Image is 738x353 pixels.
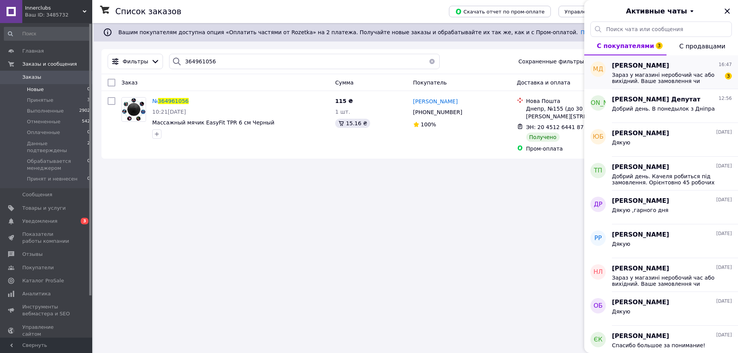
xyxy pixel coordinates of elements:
[22,48,44,55] span: Главная
[122,98,146,121] img: Фото товару
[87,97,90,104] span: 3
[606,6,716,16] button: Активные чаты
[656,42,663,49] span: 3
[716,264,732,271] span: [DATE]
[526,97,635,105] div: Нова Пошта
[573,99,624,108] span: [PERSON_NAME]
[22,324,71,338] span: Управление сайтом
[421,121,436,128] span: 100%
[716,129,732,136] span: [DATE]
[82,118,90,125] span: 542
[412,107,464,118] div: [PHONE_NUMBER]
[612,298,669,307] span: [PERSON_NAME]
[118,29,612,35] span: Вашим покупателям доступна опция «Оплатить частями от Rozetka» на 2 платежа. Получайте новые зака...
[22,205,66,212] span: Товары и услуги
[27,118,60,125] span: Отмененные
[612,207,668,213] span: Дякую ,гарного дня
[584,89,738,123] button: [PERSON_NAME][PERSON_NAME] Депутат12:56Добрий день. В понедылок з Дніпра
[22,74,41,81] span: Заказы
[22,264,54,271] span: Покупатели
[87,140,90,154] span: 2
[584,191,738,224] button: ДР[PERSON_NAME][DATE]Дякую ,гарного дня
[612,106,715,112] span: Добрий день. В понедылок з Дніпра
[27,140,87,154] span: Данные подтверждены
[169,54,440,69] input: Поиск по номеру заказа, ФИО покупателя, номеру телефона, Email, номеру накладной
[121,80,138,86] span: Заказ
[612,129,669,138] span: [PERSON_NAME]
[413,98,458,105] a: [PERSON_NAME]
[593,133,603,141] span: ЮБ
[22,61,77,68] span: Заказы и сообщения
[558,6,631,17] button: Управление статусами
[152,98,158,104] span: №
[517,80,570,86] span: Доставка и оплата
[526,133,560,142] div: Получено
[594,200,602,209] span: ДР
[594,234,602,243] span: РР
[152,109,186,115] span: 10:21[DATE]
[27,97,53,104] span: Принятые
[22,303,71,317] span: Инструменты вебмастера и SEO
[584,157,738,191] button: ТП[PERSON_NAME][DATE]Добрий день. Качеля робиться під замовлення. Орієнтовно 45 робочих днів. Вар...
[612,230,669,239] span: [PERSON_NAME]
[27,176,77,182] span: Принят и невнесен
[22,191,52,198] span: Сообщения
[121,97,146,122] a: Фото товару
[79,108,90,114] span: 2902
[584,292,738,326] button: ОБ[PERSON_NAME][DATE]Дякую
[152,119,274,126] a: Массажный мячик EasyFit TPR 6 см Черный
[25,5,83,12] span: Innerclubs
[27,86,44,93] span: Новые
[612,197,669,206] span: [PERSON_NAME]
[667,37,738,55] button: С продавцами
[584,37,667,55] button: С покупателями3
[597,42,654,50] span: С покупателями
[612,241,630,247] span: Дякую
[612,95,700,104] span: [PERSON_NAME] Депутат
[87,176,90,182] span: 0
[584,55,738,89] button: МД[PERSON_NAME]16:47Зараз у магазині неробочий час або вихідний. Ваше замовлення чи повідомлення ...
[716,163,732,169] span: [DATE]
[565,9,625,15] span: Управление статусами
[526,124,591,130] span: ЭН: 20 4512 6441 8712
[25,12,92,18] div: Ваш ID: 3485732
[27,108,64,114] span: Выполненные
[22,251,43,258] span: Отзывы
[612,72,721,84] span: Зараз у магазині неробочий час або вихідний. Ваше замовлення чи повідомлення буде оброблено у пер...
[158,98,189,104] span: 364961056
[424,54,440,69] button: Очистить
[612,275,721,287] span: Зараз у магазині неробочий час або вихідний. Ваше замовлення чи повідомлення буде оброблено у пер...
[22,290,51,297] span: Аналитика
[594,166,602,175] span: ТП
[723,7,732,16] button: Закрыть
[455,8,545,15] span: Скачать отчет по пром-оплате
[612,61,669,70] span: [PERSON_NAME]
[87,129,90,136] span: 0
[22,218,57,225] span: Уведомления
[584,258,738,292] button: НЛ[PERSON_NAME][DATE]Зараз у магазині неробочий час або вихідний. Ваше замовлення чи повідомлення...
[612,139,630,146] span: Дякую
[725,73,732,80] span: 3
[581,29,612,35] a: Подробнее
[590,22,732,37] input: Поиск чата или сообщения
[718,61,732,68] span: 16:47
[584,123,738,157] button: ЮБ[PERSON_NAME][DATE]Дякую
[626,6,687,16] span: Активные чаты
[87,86,90,93] span: 0
[519,58,586,65] span: Сохраненные фильтры:
[335,80,354,86] span: Сумма
[612,308,630,315] span: Дякую
[716,298,732,305] span: [DATE]
[526,145,635,152] div: Пром-оплата
[612,264,669,273] span: [PERSON_NAME]
[4,27,91,41] input: Поиск
[449,6,551,17] button: Скачать отчет по пром-оплате
[123,58,148,65] span: Фильтры
[335,98,353,104] span: 115 ₴
[593,268,603,277] span: НЛ
[612,163,669,172] span: [PERSON_NAME]
[81,218,88,224] span: 3
[27,158,87,172] span: Обрабатывается менеджером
